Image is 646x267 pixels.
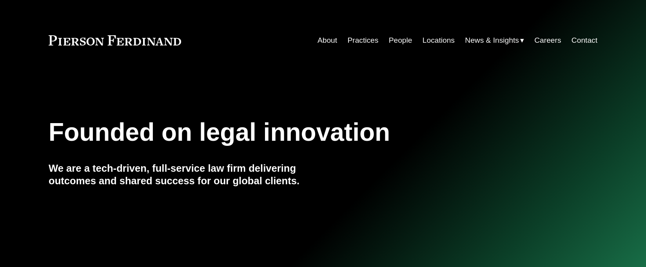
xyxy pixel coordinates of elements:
span: News & Insights [465,34,519,47]
h1: Founded on legal innovation [49,118,506,147]
a: People [389,33,412,48]
a: Practices [347,33,378,48]
a: Contact [572,33,597,48]
a: Careers [534,33,561,48]
a: folder dropdown [465,33,524,48]
h4: We are a tech-driven, full-service law firm delivering outcomes and shared success for our global... [49,162,323,187]
a: About [318,33,337,48]
a: Locations [423,33,455,48]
